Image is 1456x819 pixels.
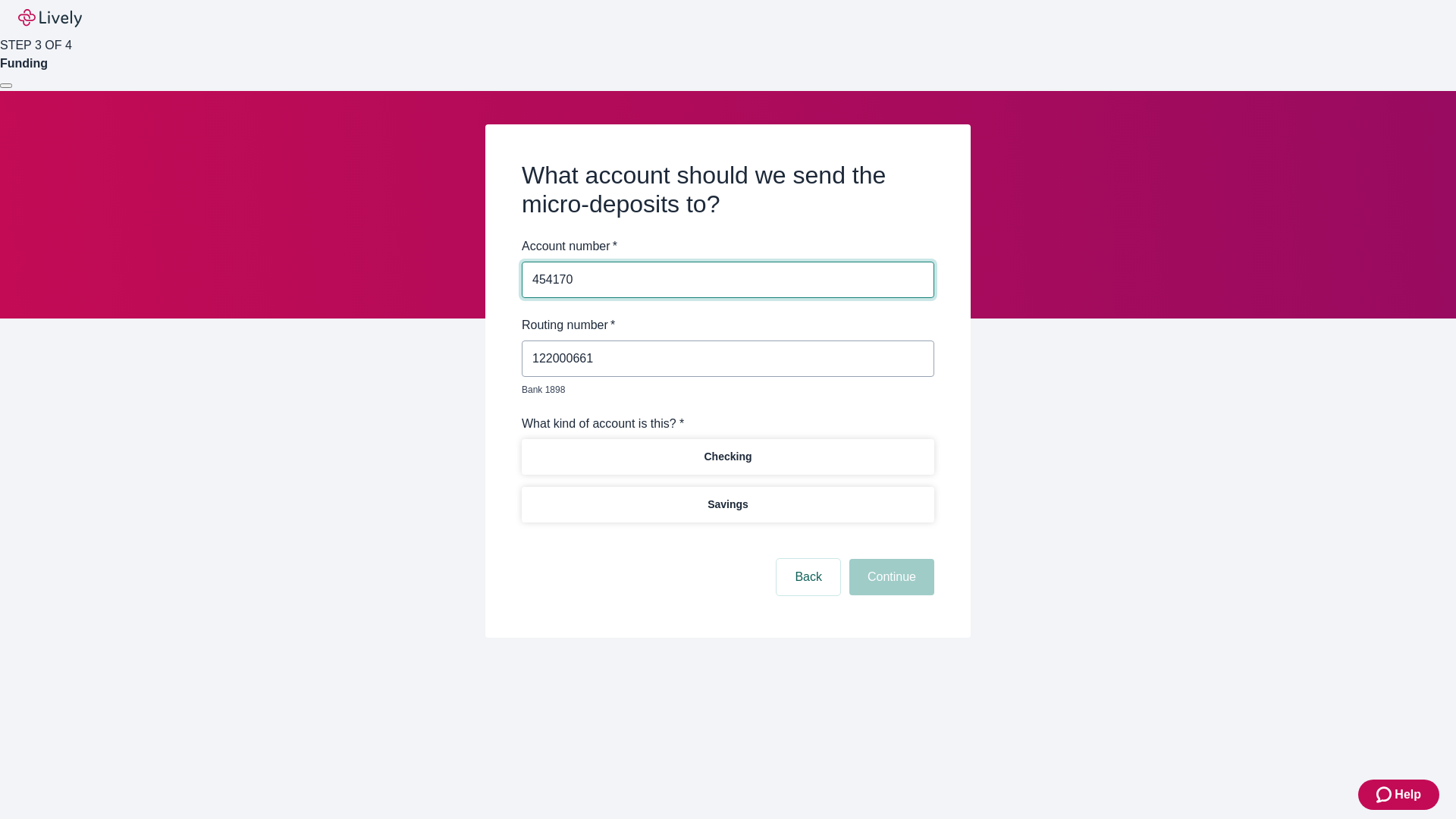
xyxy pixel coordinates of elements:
p: Bank 1898 [522,383,924,397]
p: Savings [708,497,748,513]
svg: Zendesk support icon [1376,786,1395,804]
h2: What account should we send the micro-deposits to? [522,161,934,219]
button: Checking [522,439,934,475]
p: Checking [704,449,752,465]
img: Lively [18,9,82,27]
label: What kind of account is this? * [522,415,684,433]
button: Back [777,559,840,595]
button: Zendesk support iconHelp [1358,780,1439,810]
span: Help [1395,786,1421,804]
button: Savings [522,487,934,522]
label: Account number [522,237,617,256]
label: Routing number [522,316,615,334]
